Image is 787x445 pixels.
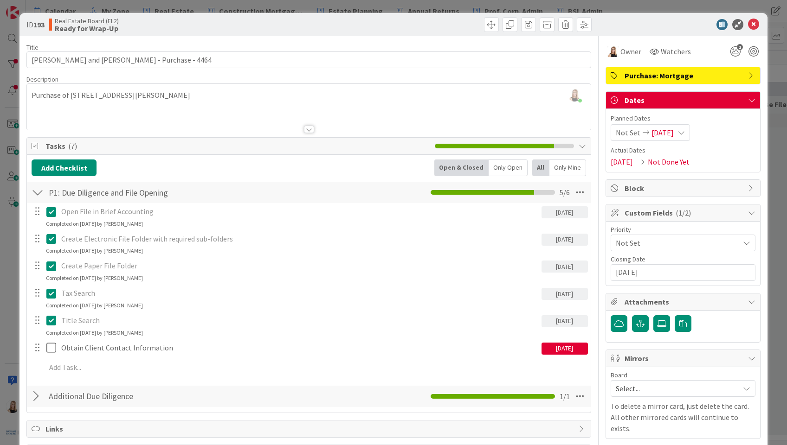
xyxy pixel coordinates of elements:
[532,159,549,176] div: All
[32,90,586,101] p: Purchase of [STREET_ADDRESS][PERSON_NAME]
[46,301,143,310] div: Completed on [DATE] by [PERSON_NAME]
[46,274,143,282] div: Completed on [DATE] by [PERSON_NAME]
[55,17,119,25] span: Real Estate Board (FL2)
[568,89,581,102] img: 69hUFmzDBdjIwzkImLfpiba3FawNlolQ.jpg
[32,159,97,176] button: Add Checklist
[611,226,755,233] div: Priority
[616,127,640,138] span: Not Set
[542,315,588,327] div: [DATE]
[616,382,735,395] span: Select...
[26,75,58,83] span: Description
[46,329,143,337] div: Completed on [DATE] by [PERSON_NAME]
[616,236,735,249] span: Not Set
[661,46,691,57] span: Watchers
[61,206,538,217] p: Open File in Brief Accounting
[61,315,538,326] p: Title Search
[55,25,119,32] b: Ready for Wrap-Up
[625,183,743,194] span: Block
[61,288,538,299] p: Tax Search
[611,114,755,123] span: Planned Dates
[625,207,743,218] span: Custom Fields
[616,265,750,280] input: YYYY/MM/DD
[46,247,143,255] div: Completed on [DATE] by [PERSON_NAME]
[45,184,254,201] input: Add Checklist...
[611,156,633,167] span: [DATE]
[737,44,743,50] span: 1
[625,353,743,364] span: Mirrors
[489,159,528,176] div: Only Open
[434,159,489,176] div: Open & Closed
[560,187,570,198] span: 5 / 6
[68,141,77,151] span: ( 7 )
[607,46,619,57] img: DB
[611,256,755,262] div: Closing Date
[61,234,538,244] p: Create Electronic File Folder with required sub-folders
[620,46,641,57] span: Owner
[611,400,755,434] p: To delete a mirror card, just delete the card. All other mirrored cards will continue to exists.
[61,343,538,353] p: Obtain Client Contact Information
[542,288,588,300] div: [DATE]
[61,261,538,271] p: Create Paper File Folder
[611,146,755,155] span: Actual Dates
[549,159,586,176] div: Only Mine
[542,206,588,218] div: [DATE]
[46,220,143,228] div: Completed on [DATE] by [PERSON_NAME]
[560,391,570,402] span: 1 / 1
[625,70,743,81] span: Purchase: Mortgage
[676,208,691,217] span: ( 1/2 )
[625,296,743,307] span: Attachments
[542,234,588,246] div: [DATE]
[26,51,591,68] input: type card name here...
[625,95,743,106] span: Dates
[45,423,574,434] span: Links
[26,43,39,51] label: Title
[45,140,430,152] span: Tasks
[611,372,627,378] span: Board
[542,343,588,355] div: [DATE]
[26,19,45,30] span: ID
[542,261,588,273] div: [DATE]
[45,388,254,405] input: Add Checklist...
[648,156,690,167] span: Not Done Yet
[33,20,45,29] b: 193
[652,127,674,138] span: [DATE]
